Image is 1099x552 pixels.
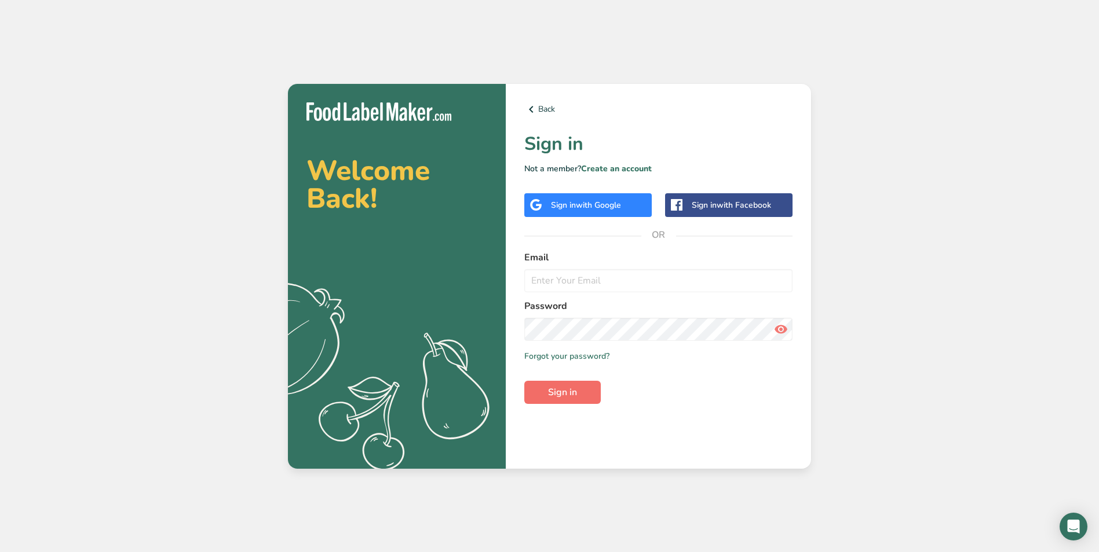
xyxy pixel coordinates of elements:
[306,157,487,212] h2: Welcome Back!
[1060,513,1087,540] div: Open Intercom Messenger
[692,199,771,211] div: Sign in
[548,385,577,399] span: Sign in
[524,269,793,292] input: Enter Your Email
[576,200,621,211] span: with Google
[524,381,601,404] button: Sign in
[551,199,621,211] div: Sign in
[524,130,793,158] h1: Sign in
[717,200,771,211] span: with Facebook
[524,350,609,362] a: Forgot your password?
[524,163,793,175] p: Not a member?
[524,102,793,116] a: Back
[306,102,451,122] img: Food Label Maker
[524,251,793,264] label: Email
[581,163,652,174] a: Create an account
[641,218,676,252] span: OR
[524,299,793,313] label: Password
